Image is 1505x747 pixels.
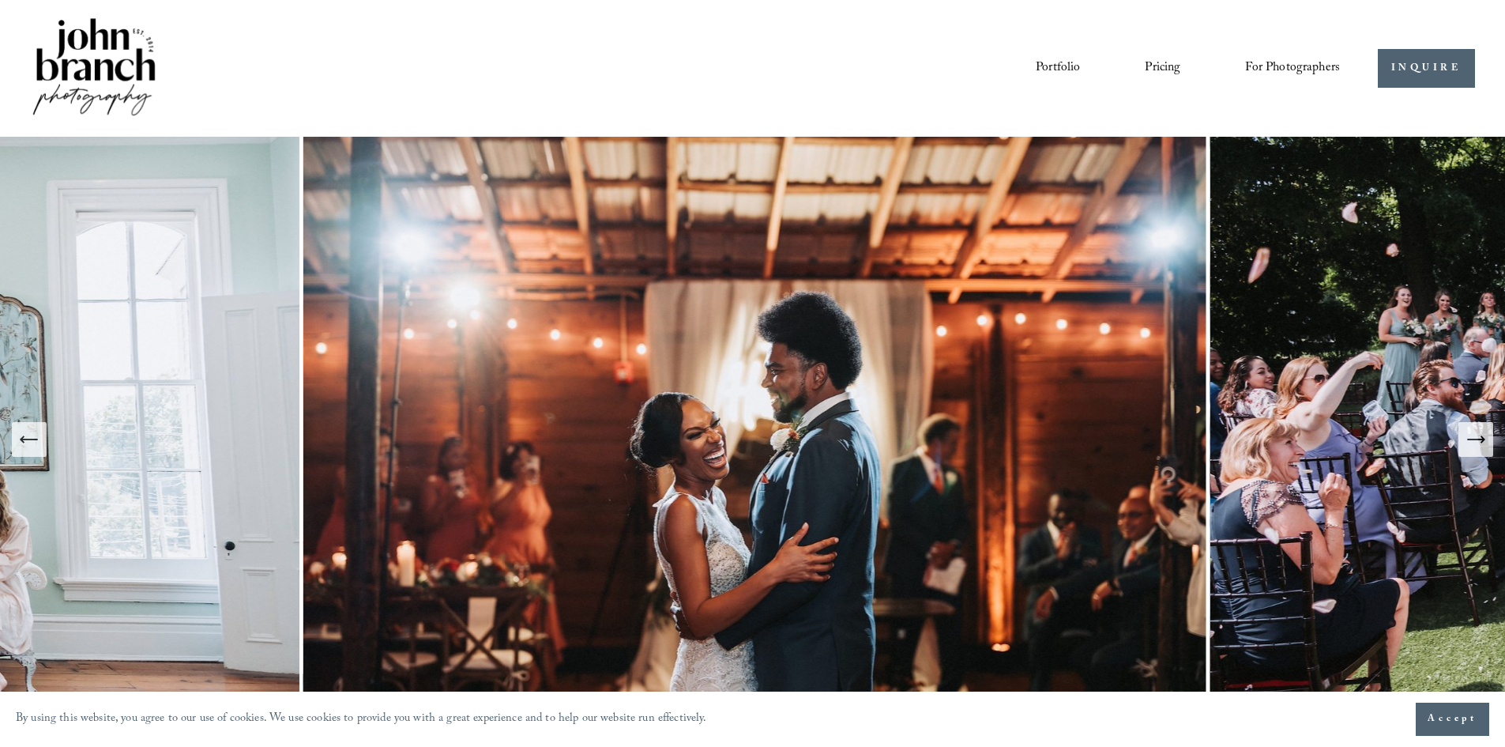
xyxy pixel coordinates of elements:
[12,422,47,457] button: Previous Slide
[1416,703,1489,736] button: Accept
[1428,711,1477,727] span: Accept
[1245,56,1340,81] span: For Photographers
[1458,422,1493,457] button: Next Slide
[303,137,1210,741] img: shakiraandshawn10+copy.jpg (Copy)
[30,15,158,122] img: John Branch IV Photography
[1036,55,1080,81] a: Portfolio
[1145,55,1180,81] a: Pricing
[16,708,707,731] p: By using this website, you agree to our use of cookies. We use cookies to provide you with a grea...
[1378,49,1475,88] a: INQUIRE
[1245,55,1340,81] a: folder dropdown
